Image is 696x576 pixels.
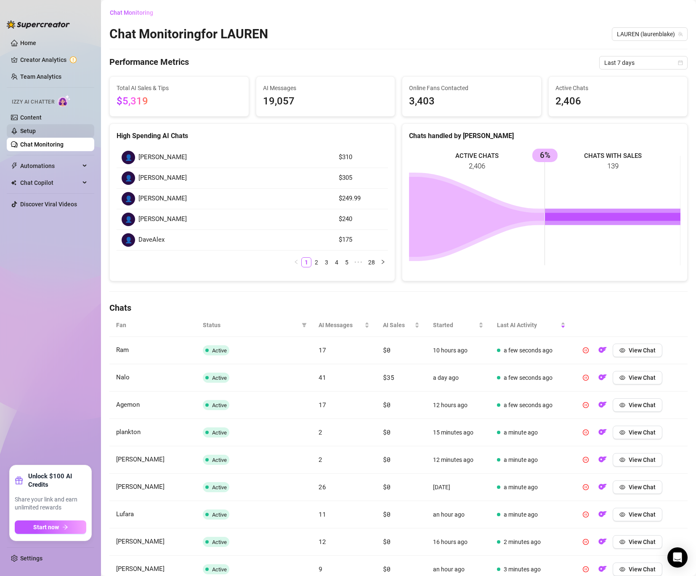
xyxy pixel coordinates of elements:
[339,235,383,245] article: $175
[383,320,413,330] span: AI Sales
[583,429,589,435] span: pause-circle
[20,40,36,46] a: Home
[619,566,625,572] span: eye
[629,539,656,545] span: View Chat
[365,257,378,267] li: 28
[598,373,607,381] img: OF
[426,528,490,556] td: 16 hours ago
[613,453,662,467] button: View Chat
[598,537,607,546] img: OF
[116,428,141,436] span: plankton
[319,537,326,546] span: 12
[504,566,541,573] span: 3 minutes ago
[426,474,490,501] td: [DATE]
[212,539,227,545] span: Active
[342,258,351,267] a: 5
[20,555,43,562] a: Settings
[109,302,688,314] h4: Chats
[383,428,390,436] span: $0
[583,402,589,408] span: pause-circle
[383,373,394,381] span: $35
[20,53,88,67] a: Creator Analytics exclamation-circle
[20,176,80,189] span: Chat Copilot
[583,539,589,545] span: pause-circle
[504,402,553,408] span: a few seconds ago
[619,457,625,463] span: eye
[122,192,135,205] div: 👤
[311,257,321,267] li: 2
[212,402,227,408] span: Active
[319,346,326,354] span: 17
[319,428,322,436] span: 2
[583,512,589,517] span: pause-circle
[596,398,609,412] button: OF
[319,400,326,409] span: 17
[122,233,135,247] div: 👤
[33,524,59,531] span: Start now
[433,320,477,330] span: Started
[619,484,625,490] span: eye
[109,26,268,42] h2: Chat Monitoring for ️‍LAUREN
[28,472,86,489] strong: Unlock $100 AI Credits
[291,257,301,267] button: left
[380,259,385,264] span: right
[504,511,538,518] span: a minute ago
[596,513,609,520] a: OF
[212,566,227,573] span: Active
[301,257,311,267] li: 1
[629,566,656,573] span: View Chat
[20,128,36,134] a: Setup
[596,344,609,357] button: OF
[116,346,129,354] span: Ram
[598,428,607,436] img: OF
[629,511,656,518] span: View Chat
[117,95,148,107] span: $5,319
[596,480,609,494] button: OF
[109,314,196,337] th: Fan
[409,131,680,141] div: Chats handled by [PERSON_NAME]
[62,524,68,530] span: arrow-right
[117,83,242,93] span: Total AI Sales & Tips
[596,568,609,574] a: OF
[596,535,609,549] button: OF
[319,483,326,491] span: 26
[339,194,383,204] article: $249.99
[352,257,365,267] span: •••
[15,476,23,485] span: gift
[319,565,322,573] span: 9
[629,429,656,436] span: View Chat
[619,347,625,353] span: eye
[122,171,135,185] div: 👤
[109,6,160,19] button: Chat Monitoring
[116,510,134,518] span: Lufara
[596,371,609,384] button: OF
[263,83,388,93] span: AI Messages
[426,446,490,474] td: 12 minutes ago
[122,151,135,164] div: 👤
[596,540,609,547] a: OF
[619,402,625,408] span: eye
[383,537,390,546] span: $0
[116,538,165,545] span: [PERSON_NAME]
[383,455,390,464] span: $0
[11,163,18,169] span: thunderbolt
[352,257,365,267] li: Next 5 Pages
[504,539,541,545] span: 2 minutes ago
[383,346,390,354] span: $0
[490,314,572,337] th: Last AI Activity
[212,484,227,491] span: Active
[312,258,321,267] a: 2
[11,180,16,186] img: Chat Copilot
[116,401,140,408] span: Agemon
[613,344,662,357] button: View Chat
[613,508,662,521] button: View Chat
[504,484,538,491] span: a minute ago
[116,565,165,573] span: [PERSON_NAME]
[109,56,189,69] h4: Performance Metrics
[378,257,388,267] li: Next Page
[116,483,165,491] span: [PERSON_NAME]
[116,373,130,381] span: Nalo
[20,141,64,148] a: Chat Monitoring
[319,455,322,464] span: 2
[383,483,390,491] span: $0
